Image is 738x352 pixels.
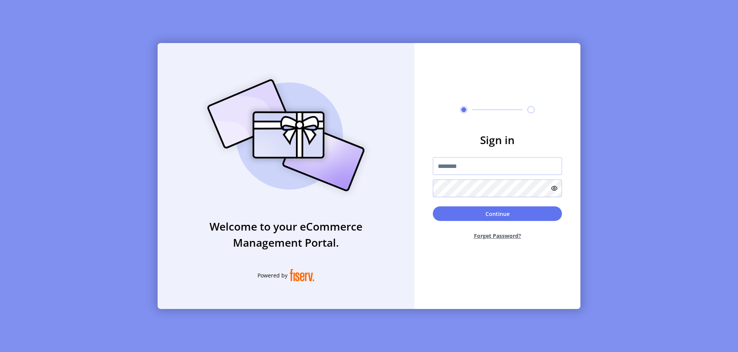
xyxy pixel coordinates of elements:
[196,71,376,200] img: card_Illustration.svg
[158,218,414,251] h3: Welcome to your eCommerce Management Portal.
[433,226,562,246] button: Forget Password?
[433,132,562,148] h3: Sign in
[433,206,562,221] button: Continue
[258,271,288,279] span: Powered by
